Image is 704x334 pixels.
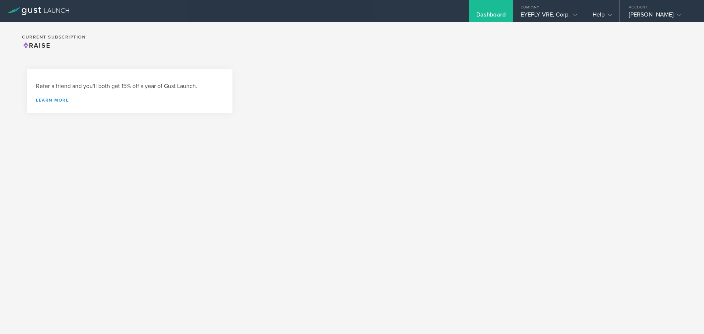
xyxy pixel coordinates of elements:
[476,11,506,22] div: Dashboard
[629,11,691,22] div: [PERSON_NAME]
[521,11,577,22] div: EYEFLY VRE, Corp.
[667,299,704,334] iframe: Chat Widget
[593,11,612,22] div: Help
